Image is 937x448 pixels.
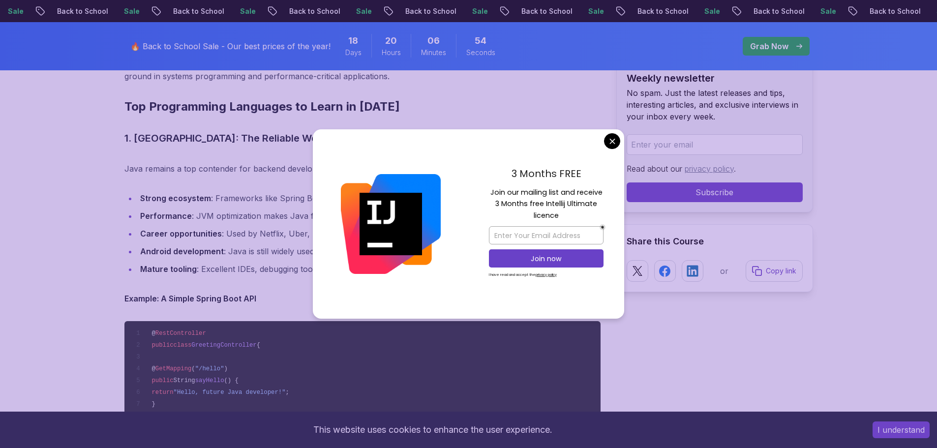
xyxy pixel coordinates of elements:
[140,193,211,203] strong: Strong ecosystem
[124,294,256,303] strong: Example: A Simple Spring Boot API
[232,6,264,16] p: Sale
[140,246,224,256] strong: Android development
[137,191,601,205] li: : Frameworks like Spring Boot simplify API development and microservices architecture.
[750,40,788,52] p: Grab Now
[140,264,197,274] strong: Mature tooling
[174,389,286,396] span: "Hello, future Java developer!"
[151,365,155,372] span: @
[766,266,796,276] p: Copy link
[696,6,728,16] p: Sale
[385,34,397,48] span: 20 Hours
[137,262,601,276] li: : Excellent IDEs, debugging tools, and profiling capabilities.
[116,6,148,16] p: Sale
[630,6,696,16] p: Back to School
[627,235,803,248] h2: Share this Course
[285,389,289,396] span: ;
[140,211,192,221] strong: Performance
[130,40,331,52] p: 🔥 Back to School Sale - Our best prices of the year!
[191,365,195,372] span: (
[155,365,192,372] span: GetMapping
[224,365,228,372] span: )
[174,377,195,384] span: String
[191,342,256,349] span: GreetingController
[627,182,803,202] button: Subscribe
[124,162,601,176] p: Java remains a top contender for backend development, especially in large-scale systems. Here's why:
[195,377,224,384] span: sayHello
[345,48,362,58] span: Days
[685,164,734,174] a: privacy policy
[151,377,173,384] span: public
[348,34,358,48] span: 18 Days
[137,244,601,258] li: : Java is still widely used for Android app development alongside [PERSON_NAME].
[165,6,232,16] p: Back to School
[427,34,440,48] span: 6 Minutes
[124,99,601,115] h2: Top Programming Languages to Learn in [DATE]
[137,227,601,240] li: : Used by Netflix, Uber, Amazon, and 90% of Fortune 500 companies.
[151,389,173,396] span: return
[382,48,401,58] span: Hours
[580,6,612,16] p: Sale
[627,163,803,175] p: Read about our .
[421,48,446,58] span: Minutes
[281,6,348,16] p: Back to School
[627,71,803,85] h2: Weekly newsletter
[475,34,486,48] span: 54 Seconds
[514,6,580,16] p: Back to School
[195,365,224,372] span: "/hello"
[137,209,601,223] li: : JVM optimization makes Java fast for heavy workloads and enterprise applications.
[813,6,844,16] p: Sale
[466,48,495,58] span: Seconds
[720,265,728,277] p: or
[627,134,803,155] input: Enter your email
[746,260,803,282] button: Copy link
[151,342,173,349] span: public
[151,330,155,337] span: @
[862,6,929,16] p: Back to School
[7,419,858,441] div: This website uses cookies to enhance the user experience.
[397,6,464,16] p: Back to School
[174,342,192,349] span: class
[49,6,116,16] p: Back to School
[348,6,380,16] p: Sale
[151,401,155,408] span: }
[627,87,803,122] p: No spam. Just the latest releases and tips, interesting articles, and exclusive interviews in you...
[124,130,601,146] h3: 1. [GEOGRAPHIC_DATA]: The Reliable Workhorse
[155,330,206,337] span: RestController
[140,229,222,239] strong: Career opportunities
[257,342,260,349] span: {
[464,6,496,16] p: Sale
[224,377,239,384] span: () {
[873,421,930,438] button: Accept cookies
[746,6,813,16] p: Back to School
